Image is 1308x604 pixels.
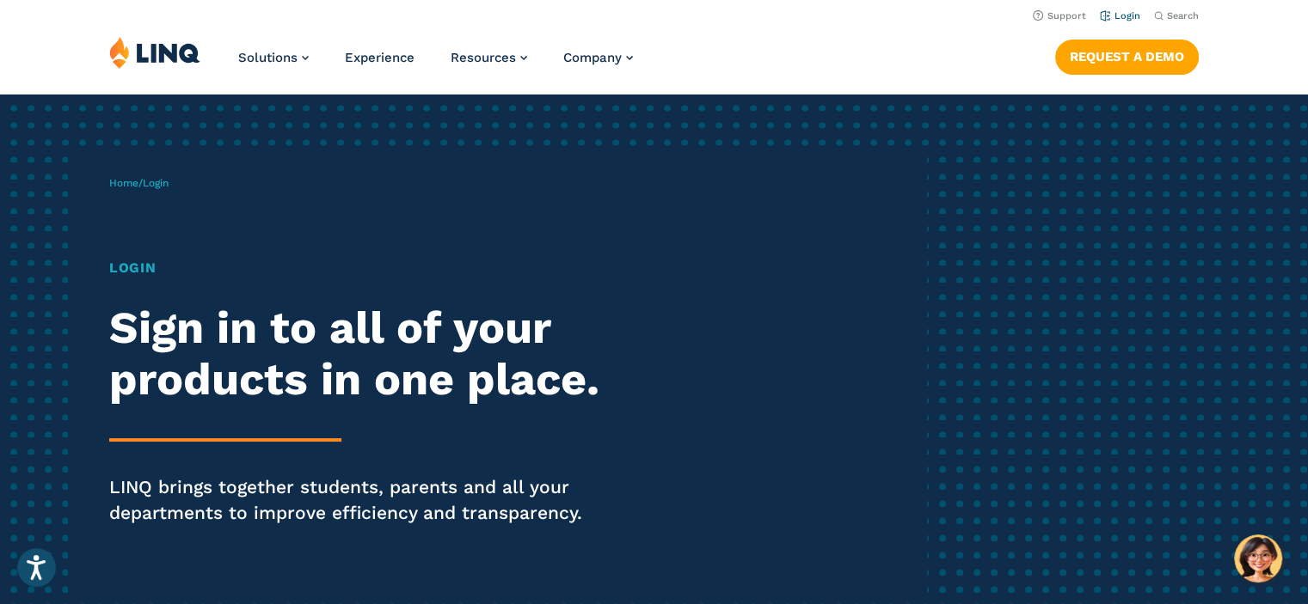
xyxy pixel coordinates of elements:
a: Request a Demo [1055,40,1199,74]
span: Search [1167,10,1199,21]
span: Login [143,177,169,189]
a: Login [1100,10,1140,21]
nav: Primary Navigation [238,36,633,93]
a: Support [1033,10,1086,21]
a: Experience [345,50,415,65]
span: / [109,177,169,189]
a: Resources [451,50,527,65]
a: Home [109,177,138,189]
p: LINQ brings together students, parents and all your departments to improve efficiency and transpa... [109,474,613,526]
span: Company [563,50,622,65]
a: Solutions [238,50,309,65]
span: Resources [451,50,516,65]
span: Solutions [238,50,298,65]
nav: Button Navigation [1055,36,1199,74]
h1: Login [109,258,613,278]
a: Company [563,50,633,65]
h2: Sign in to all of your products in one place. [109,302,613,406]
button: Open Search Bar [1154,9,1199,22]
button: Hello, have a question? Let’s chat. [1234,534,1282,583]
img: LINQ | K‑12 Software [109,36,200,69]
